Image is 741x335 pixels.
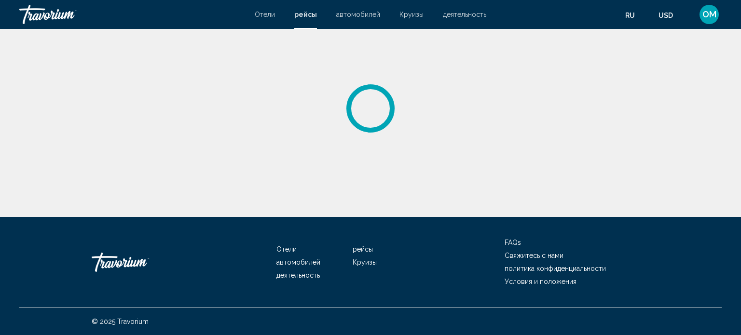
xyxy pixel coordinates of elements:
[399,11,424,18] a: Круизы
[353,245,373,253] a: рейсы
[92,248,188,277] a: Travorium
[255,11,275,18] a: Отели
[659,8,682,22] button: Change currency
[697,4,722,25] button: User Menu
[336,11,380,18] a: автомобилей
[659,12,673,19] span: USD
[702,10,716,19] span: OM
[294,11,317,18] a: рейсы
[353,258,377,266] a: Круизы
[505,278,576,285] a: Условия и положения
[505,239,521,246] a: FAQs
[276,271,320,279] a: деятельность
[276,258,320,266] a: автомобилей
[505,265,606,272] a: политика конфиденциальности
[92,318,149,325] span: © 2025 Travorium
[505,252,563,259] a: Свяжитесь с нами
[19,5,245,24] a: Travorium
[625,8,644,22] button: Change language
[276,245,297,253] a: Отели
[625,12,635,19] span: ru
[443,11,486,18] a: деятельность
